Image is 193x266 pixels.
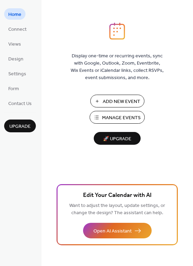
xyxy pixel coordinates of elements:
[4,83,23,94] a: Form
[109,22,125,40] img: logo_icon.svg
[4,53,28,64] a: Design
[4,8,26,20] a: Home
[4,120,36,132] button: Upgrade
[83,223,152,238] button: Open AI Assistant
[8,100,32,107] span: Contact Us
[9,123,31,130] span: Upgrade
[90,95,144,107] button: Add New Event
[103,98,140,105] span: Add New Event
[94,132,141,145] button: 🚀 Upgrade
[8,70,26,78] span: Settings
[98,134,136,144] span: 🚀 Upgrade
[8,56,23,63] span: Design
[71,53,164,82] span: Display one-time or recurring events, sync with Google, Outlook, Zoom, Eventbrite, Wix Events or ...
[69,201,165,218] span: Want to adjust the layout, update settings, or change the design? The assistant can help.
[4,38,25,49] a: Views
[102,114,141,122] span: Manage Events
[4,97,36,109] a: Contact Us
[90,111,145,124] button: Manage Events
[83,191,152,200] span: Edit Your Calendar with AI
[4,68,30,79] a: Settings
[8,85,19,93] span: Form
[8,41,21,48] span: Views
[8,11,21,18] span: Home
[93,228,132,235] span: Open AI Assistant
[8,26,27,33] span: Connect
[4,23,31,35] a: Connect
